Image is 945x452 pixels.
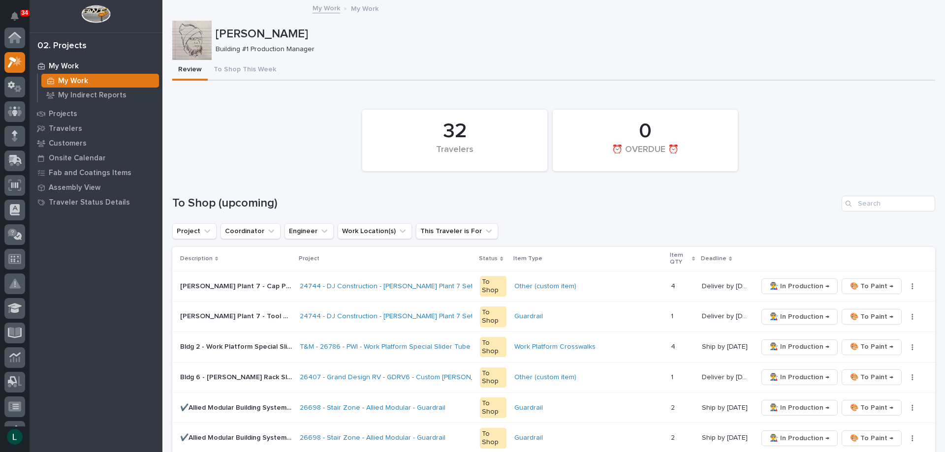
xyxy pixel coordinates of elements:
[480,337,506,358] div: To Shop
[761,369,838,385] button: 👨‍🏭 In Production →
[4,6,25,27] button: Notifications
[49,124,82,133] p: Travelers
[770,341,829,353] span: 👨‍🏭 In Production →
[180,402,294,412] p: ✔️Allied Modular Building Systems - Guardrail 1
[180,371,294,382] p: Bldg 6 - Lino Rack Slide Out Floors Revised
[770,432,829,444] span: 👨‍🏭 In Production →
[761,278,838,294] button: 👨‍🏭 In Production →
[770,311,829,323] span: 👨‍🏭 In Production →
[480,367,506,388] div: To Shop
[671,280,677,291] p: 4
[49,110,77,119] p: Projects
[514,373,576,382] a: Other (custom item)
[220,223,281,239] button: Coordinator
[351,2,378,13] p: My Work
[702,371,752,382] p: Deliver by 8/29/25
[379,145,531,165] div: Travelers
[514,434,543,442] a: Guardrail
[216,27,931,41] p: [PERSON_NAME]
[180,310,294,321] p: [PERSON_NAME] Plant 7 - Tool Crib AC Guard
[842,369,902,385] button: 🎨 To Paint →
[480,306,506,327] div: To Shop
[208,60,282,81] button: To Shop This Week
[22,9,28,16] p: 34
[514,343,596,351] a: Work Platform Crosswalks
[284,223,334,239] button: Engineer
[480,397,506,418] div: To Shop
[842,309,902,325] button: 🎨 To Paint →
[770,371,829,383] span: 👨‍🏭 In Production →
[58,91,126,100] p: My Indirect Reports
[30,195,162,210] a: Traveler Status Details
[702,280,752,291] p: Deliver by 8/21/25
[4,426,25,447] button: users-avatar
[770,402,829,414] span: 👨‍🏭 In Production →
[172,301,935,332] tr: [PERSON_NAME] Plant 7 - Tool Crib AC Guard[PERSON_NAME] Plant 7 - Tool Crib AC Guard 24744 - DJ C...
[842,278,902,294] button: 🎨 To Paint →
[479,253,498,264] p: Status
[49,198,130,207] p: Traveler Status Details
[49,169,131,178] p: Fab and Coatings Items
[702,341,750,351] p: Ship by [DATE]
[180,432,294,442] p: ✔️Allied Modular Building Systems - Guardrail 2
[180,280,294,291] p: Brinkley Plant 7 - Cap Plate and Gate Cover
[671,432,677,442] p: 2
[30,165,162,180] a: Fab and Coatings Items
[513,253,542,264] p: Item Type
[770,280,829,292] span: 👨‍🏭 In Production →
[569,119,721,144] div: 0
[338,223,412,239] button: Work Location(s)
[49,154,106,163] p: Onsite Calendar
[761,400,838,416] button: 👨‍🏭 In Production →
[842,430,902,446] button: 🎨 To Paint →
[702,432,750,442] p: Ship by [DATE]
[300,373,565,382] a: 26407 - Grand Design RV - GDRV6 - Custom [PERSON_NAME] Rack (Slide Out Rolls)
[172,392,935,423] tr: ✔️Allied Modular Building Systems - Guardrail 1✔️Allied Modular Building Systems - Guardrail 1 26...
[702,310,752,321] p: Deliver by 8/21/25
[216,45,927,54] p: Building #1 Production Manager
[701,253,726,264] p: Deadline
[842,339,902,355] button: 🎨 To Paint →
[514,312,543,321] a: Guardrail
[300,343,626,351] a: T&M - 26786 - PWI - Work Platform Special Slider Tube (See [PERSON_NAME] 6 - 23821 - it is 8' 8" ...
[514,282,576,291] a: Other (custom item)
[172,60,208,81] button: Review
[30,151,162,165] a: Onsite Calendar
[379,119,531,144] div: 32
[58,77,88,86] p: My Work
[172,362,935,392] tr: Bldg 6 - [PERSON_NAME] Rack Slide Out Floors RevisedBldg 6 - [PERSON_NAME] Rack Slide Out Floors ...
[37,41,87,52] div: 02. Projects
[842,196,935,211] input: Search
[172,332,935,362] tr: Bldg 2 - Work Platform Special Slider Tube (See [PERSON_NAME] 6 - 23821 - it is 8' 8" Long)Bldg 2...
[761,339,838,355] button: 👨‍🏭 In Production →
[313,2,340,13] a: My Work
[480,428,506,449] div: To Shop
[299,253,319,264] p: Project
[514,404,543,412] a: Guardrail
[671,371,675,382] p: 1
[12,12,25,28] div: Notifications34
[670,250,690,268] p: Item QTY
[38,74,162,88] a: My Work
[842,400,902,416] button: 🎨 To Paint →
[30,106,162,121] a: Projects
[702,402,750,412] p: Ship by [DATE]
[671,310,675,321] p: 1
[850,432,893,444] span: 🎨 To Paint →
[300,282,481,291] a: 24744 - DJ Construction - [PERSON_NAME] Plant 7 Setup
[300,434,445,442] a: 26698 - Stair Zone - Allied Modular - Guardrail
[172,196,838,211] h1: To Shop (upcoming)
[850,402,893,414] span: 🎨 To Paint →
[850,280,893,292] span: 🎨 To Paint →
[30,180,162,195] a: Assembly View
[180,253,213,264] p: Description
[300,312,481,321] a: 24744 - DJ Construction - [PERSON_NAME] Plant 7 Setup
[416,223,498,239] button: This Traveler is For
[480,276,506,297] div: To Shop
[30,136,162,151] a: Customers
[49,62,79,71] p: My Work
[172,223,217,239] button: Project
[172,271,935,301] tr: [PERSON_NAME] Plant 7 - Cap Plate and Gate Cover[PERSON_NAME] Plant 7 - Cap Plate and Gate Cover ...
[850,311,893,323] span: 🎨 To Paint →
